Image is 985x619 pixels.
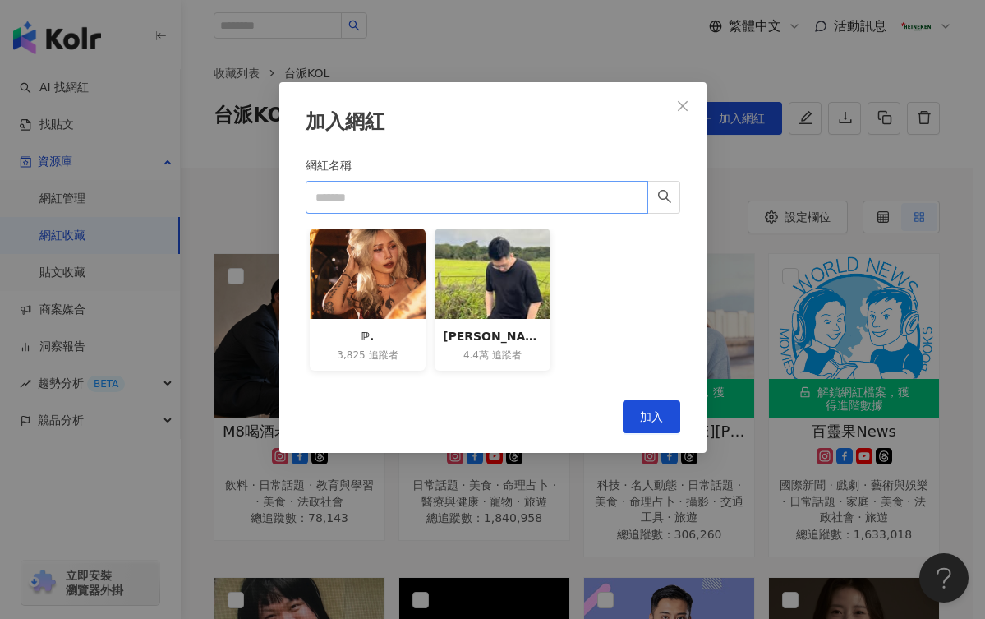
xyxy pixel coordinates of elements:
span: 追蹤者 [492,349,522,363]
span: close [676,99,689,113]
input: 網紅名稱 [306,181,648,214]
div: [PERSON_NAME] [443,327,542,345]
span: search [657,189,672,204]
button: 加入 [623,400,680,433]
button: Close [666,90,699,122]
span: 4.4萬 [463,349,489,363]
span: 3,825 [337,349,365,363]
label: 網紅名稱 [306,156,363,174]
span: 追蹤者 [369,349,398,363]
div: ℙ. [318,327,417,345]
span: 加入 [640,410,663,423]
div: 加入網紅 [306,109,680,136]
